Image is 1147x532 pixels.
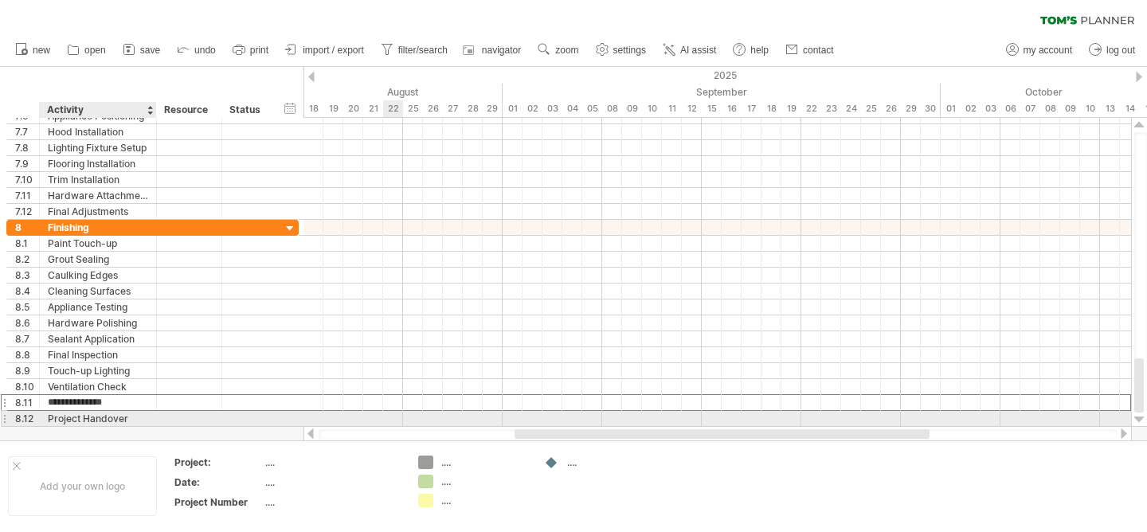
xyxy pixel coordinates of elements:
[503,100,523,117] div: Monday, 1 September 2025
[15,188,39,203] div: 7.11
[15,315,39,331] div: 8.6
[15,284,39,299] div: 8.4
[961,100,981,117] div: Thursday, 2 October 2025
[642,100,662,117] div: Wednesday, 10 September 2025
[48,188,148,203] div: Hardware Attachment
[659,40,721,61] a: AI assist
[443,100,463,117] div: Wednesday, 27 August 2025
[803,45,834,56] span: contact
[47,102,147,118] div: Activity
[861,100,881,117] div: Thursday, 25 September 2025
[403,100,423,117] div: Monday, 25 August 2025
[15,363,39,378] div: 8.9
[229,102,264,118] div: Status
[729,40,773,61] a: help
[15,331,39,346] div: 8.7
[750,45,769,56] span: help
[1120,100,1140,117] div: Tuesday, 14 October 2025
[1000,100,1020,117] div: Monday, 6 October 2025
[194,45,216,56] span: undo
[682,100,702,117] div: Friday, 12 September 2025
[48,172,148,187] div: Trim Installation
[460,40,526,61] a: navigator
[48,363,148,378] div: Touch-up Lighting
[174,495,262,509] div: Project Number
[781,40,839,61] a: contact
[582,100,602,117] div: Friday, 5 September 2025
[15,395,39,410] div: 8.11
[881,100,901,117] div: Friday, 26 September 2025
[383,100,403,117] div: Friday, 22 August 2025
[15,252,39,267] div: 8.2
[119,40,165,61] a: save
[1060,100,1080,117] div: Thursday, 9 October 2025
[592,40,651,61] a: settings
[84,45,106,56] span: open
[11,40,55,61] a: new
[441,456,528,469] div: ....
[441,475,528,488] div: ....
[265,495,399,509] div: ....
[1080,100,1100,117] div: Friday, 10 October 2025
[555,45,578,56] span: zoom
[1106,45,1135,56] span: log out
[567,456,654,469] div: ....
[173,40,221,61] a: undo
[662,100,682,117] div: Thursday, 11 September 2025
[1040,100,1060,117] div: Wednesday, 8 October 2025
[15,268,39,283] div: 8.3
[423,100,443,117] div: Tuesday, 26 August 2025
[15,124,39,139] div: 7.7
[48,268,148,283] div: Caulking Edges
[48,299,148,315] div: Appliance Testing
[15,347,39,362] div: 8.8
[323,100,343,117] div: Tuesday, 19 August 2025
[742,100,761,117] div: Wednesday, 17 September 2025
[265,456,399,469] div: ....
[680,45,716,56] span: AI assist
[781,100,801,117] div: Friday, 19 September 2025
[602,100,622,117] div: Monday, 8 September 2025
[1020,100,1040,117] div: Tuesday, 7 October 2025
[265,475,399,489] div: ....
[174,456,262,469] div: Project:
[15,156,39,171] div: 7.9
[48,315,148,331] div: Hardware Polishing
[63,40,111,61] a: open
[48,252,148,267] div: Grout Sealing
[377,40,452,61] a: filter/search
[981,100,1000,117] div: Friday, 3 October 2025
[15,172,39,187] div: 7.10
[48,124,148,139] div: Hood Installation
[562,100,582,117] div: Thursday, 4 September 2025
[15,379,39,394] div: 8.10
[48,331,148,346] div: Sealant Application
[48,347,148,362] div: Final Inspection
[8,456,157,516] div: Add your own logo
[523,100,542,117] div: Tuesday, 2 September 2025
[398,45,448,56] span: filter/search
[15,204,39,219] div: 7.12
[343,100,363,117] div: Wednesday, 20 August 2025
[463,100,483,117] div: Thursday, 28 August 2025
[15,299,39,315] div: 8.5
[483,100,503,117] div: Friday, 29 August 2025
[1100,100,1120,117] div: Monday, 13 October 2025
[441,494,528,507] div: ....
[15,236,39,251] div: 8.1
[48,411,148,426] div: Project Handover
[15,220,39,235] div: 8
[229,40,273,61] a: print
[48,156,148,171] div: Flooring Installation
[1085,40,1140,61] a: log out
[761,100,781,117] div: Thursday, 18 September 2025
[534,40,583,61] a: zoom
[622,100,642,117] div: Tuesday, 9 September 2025
[1024,45,1072,56] span: my account
[33,45,50,56] span: new
[48,140,148,155] div: Lighting Fixture Setup
[503,84,941,100] div: September 2025
[281,40,369,61] a: import / export
[702,100,722,117] div: Monday, 15 September 2025
[48,220,148,235] div: Finishing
